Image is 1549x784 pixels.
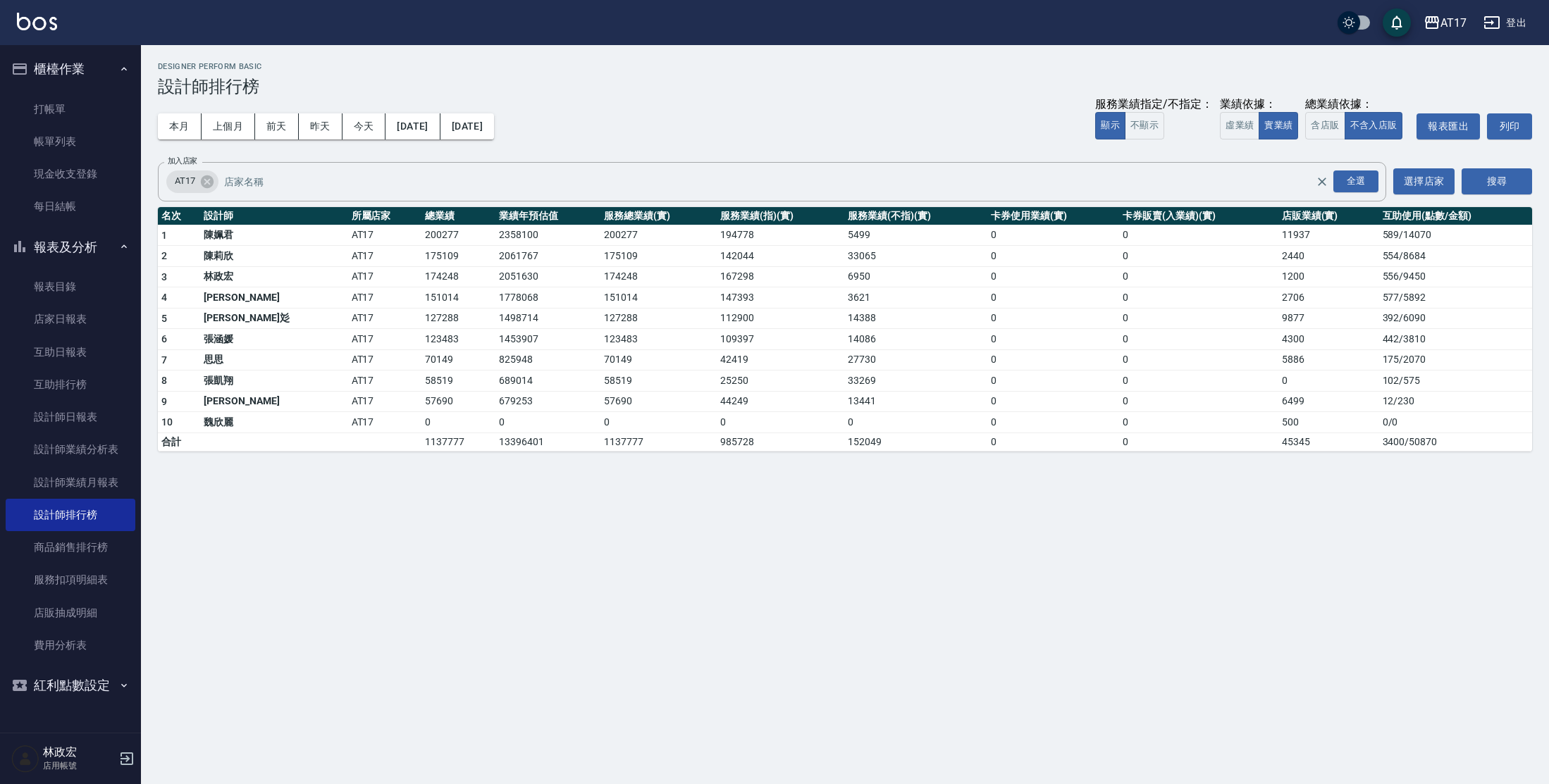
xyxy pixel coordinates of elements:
[1119,246,1278,267] td: 0
[421,391,495,412] td: 57690
[6,190,135,223] a: 每日結帳
[1278,349,1379,371] td: 5886
[161,396,167,407] span: 9
[421,349,495,371] td: 70149
[1331,168,1381,195] button: Open
[495,246,600,267] td: 2061767
[1379,329,1532,350] td: 442 / 3810
[1379,246,1532,267] td: 554 / 8684
[717,433,844,451] td: 985728
[1278,412,1379,433] td: 500
[987,391,1119,412] td: 0
[717,412,844,433] td: 0
[600,225,717,246] td: 200277
[161,230,167,241] span: 1
[6,499,135,531] a: 設計師排行榜
[43,745,115,759] h5: 林政宏
[717,329,844,350] td: 109397
[844,391,987,412] td: 13441
[844,266,987,287] td: 6950
[348,329,422,350] td: AT17
[844,308,987,329] td: 14388
[1278,266,1379,287] td: 1200
[421,412,495,433] td: 0
[495,266,600,287] td: 2051630
[1305,97,1409,112] div: 總業績依據：
[6,51,135,87] button: 櫃檯作業
[6,564,135,596] a: 服務扣項明細表
[844,287,987,309] td: 3621
[1278,225,1379,246] td: 11937
[1379,391,1532,412] td: 12 / 230
[161,250,167,261] span: 2
[1119,308,1278,329] td: 0
[421,207,495,225] th: 總業績
[1119,266,1278,287] td: 0
[717,225,844,246] td: 194778
[1220,97,1298,112] div: 業績依據：
[717,266,844,287] td: 167298
[421,371,495,392] td: 58519
[200,287,347,309] td: [PERSON_NAME]
[1119,349,1278,371] td: 0
[495,412,600,433] td: 0
[348,371,422,392] td: AT17
[717,371,844,392] td: 25250
[161,271,167,282] span: 3
[1278,391,1379,412] td: 6499
[1278,207,1379,225] th: 店販業績(實)
[200,349,347,371] td: 思思
[495,225,600,246] td: 2358100
[844,246,987,267] td: 33065
[987,308,1119,329] td: 0
[200,266,347,287] td: 林政宏
[299,113,342,139] button: 昨天
[348,391,422,412] td: AT17
[844,329,987,350] td: 14086
[1278,308,1379,329] td: 9877
[1220,112,1259,139] button: 虛業績
[987,207,1119,225] th: 卡券使用業績(實)
[1119,225,1278,246] td: 0
[158,433,200,451] td: 合計
[1383,8,1411,37] button: save
[1379,287,1532,309] td: 577 / 5892
[342,113,386,139] button: 今天
[1345,112,1403,139] button: 不含入店販
[1333,170,1378,192] div: 全選
[421,329,495,350] td: 123483
[1278,287,1379,309] td: 2706
[6,466,135,499] a: 設計師業績月報表
[200,391,347,412] td: [PERSON_NAME]
[495,287,600,309] td: 1778068
[421,308,495,329] td: 127288
[6,93,135,125] a: 打帳單
[1440,14,1467,32] div: AT17
[1119,433,1278,451] td: 0
[161,416,173,428] span: 10
[1417,113,1480,139] a: 報表匯出
[987,246,1119,267] td: 0
[987,412,1119,433] td: 0
[421,225,495,246] td: 200277
[1312,172,1332,192] button: Clear
[6,229,135,266] button: 報表及分析
[844,349,987,371] td: 27730
[1119,371,1278,392] td: 0
[600,391,717,412] td: 57690
[166,170,218,193] div: AT17
[6,667,135,704] button: 紅利點數設定
[600,207,717,225] th: 服務總業績(實)
[1119,391,1278,412] td: 0
[421,246,495,267] td: 175109
[11,745,39,773] img: Person
[600,246,717,267] td: 175109
[987,225,1119,246] td: 0
[421,433,495,451] td: 1137777
[1278,371,1379,392] td: 0
[844,412,987,433] td: 0
[158,207,200,225] th: 名次
[1119,329,1278,350] td: 0
[1418,8,1472,37] button: AT17
[200,246,347,267] td: 陳莉欣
